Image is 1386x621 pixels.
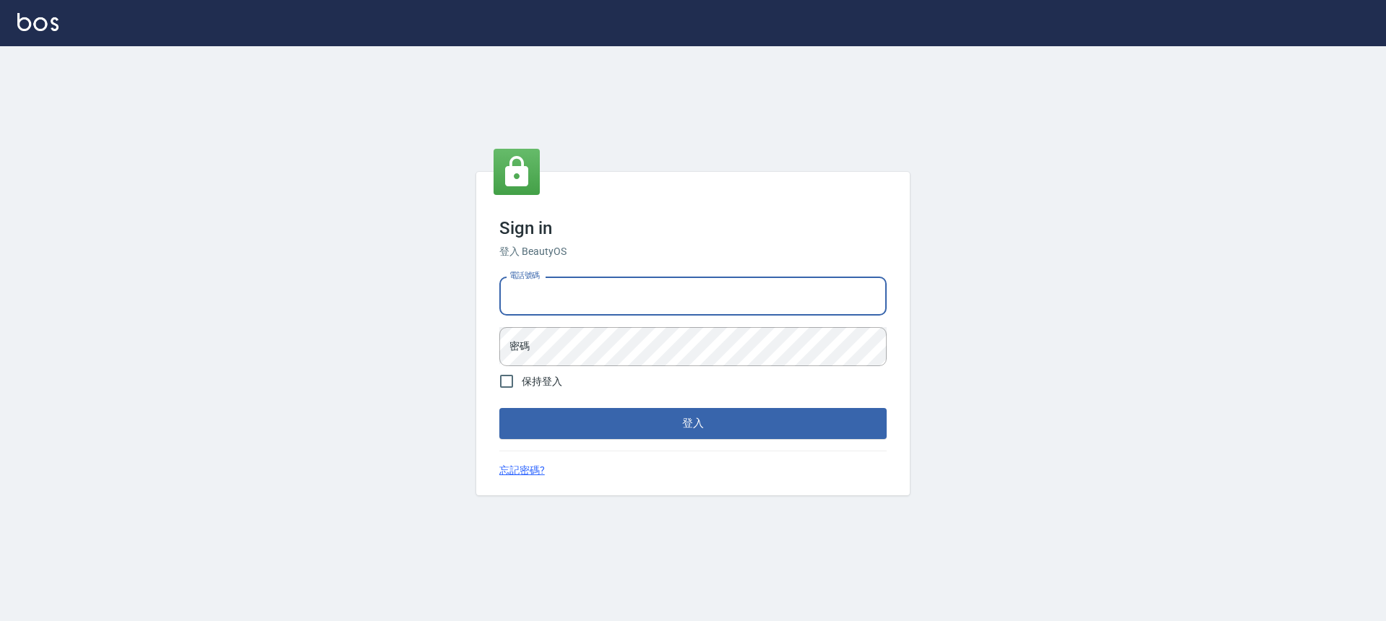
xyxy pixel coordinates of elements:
button: 登入 [499,408,887,438]
a: 忘記密碼? [499,463,545,478]
label: 電話號碼 [509,270,540,281]
h3: Sign in [499,218,887,238]
span: 保持登入 [522,374,562,389]
h6: 登入 BeautyOS [499,244,887,259]
img: Logo [17,13,59,31]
